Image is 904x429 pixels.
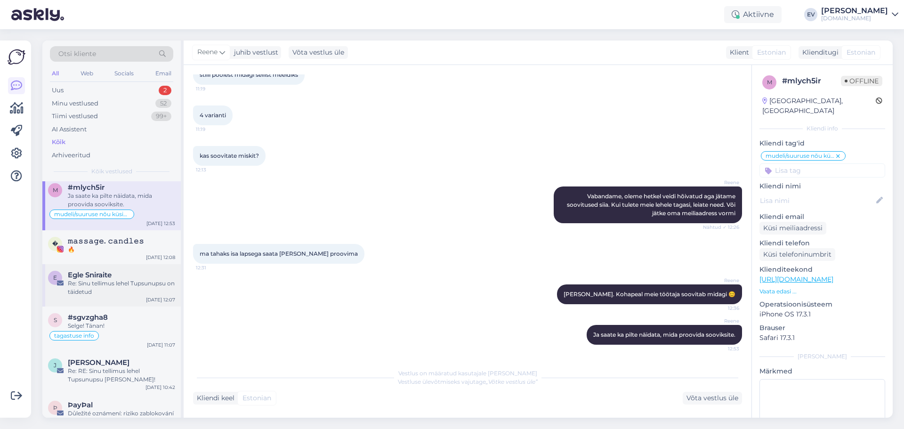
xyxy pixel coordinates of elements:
span: #mlych5ir [68,183,105,192]
div: Kliendi info [759,124,885,133]
div: Kõik [52,138,65,147]
p: Kliendi email [759,212,885,222]
span: s [54,316,57,324]
span: Estonian [757,48,786,57]
div: Aktiivne [724,6,782,23]
p: Kliendi telefon [759,238,885,248]
span: Reene [704,179,739,186]
div: Selge! Tänan! [68,322,175,330]
input: Lisa nimi [760,195,874,206]
div: [DATE] 12:53 [146,220,175,227]
span: J [54,362,56,369]
div: 52 [155,99,171,108]
span: Reene [704,317,739,324]
span: E [53,274,57,281]
span: Nähtud ✓ 12:26 [703,224,739,231]
span: Egle Sniraite [68,271,112,279]
span: m [767,79,772,86]
a: [URL][DOMAIN_NAME] [759,275,833,283]
div: Důležité oznámení: riziko zablokování účtu! [68,409,175,426]
div: Re: RE: Sinu tellimus lehel Tupsunupsu [PERSON_NAME]! [68,367,175,384]
span: 4 varianti [200,112,226,119]
div: Võta vestlus üle [683,392,742,405]
div: 99+ [151,112,171,121]
span: Jekaterina Popova [68,358,129,367]
p: Kliendi tag'id [759,138,885,148]
p: Safari 17.3.1 [759,333,885,343]
span: ÞayÞal [68,401,93,409]
div: Tiimi vestlused [52,112,98,121]
span: 11:19 [196,85,231,92]
span: 12:31 [196,264,231,271]
div: [DATE] 11:07 [147,341,175,348]
span: Kõik vestlused [91,167,132,176]
span: Þ [53,404,57,411]
span: Reene [197,47,218,57]
div: [DATE] 10:42 [145,384,175,391]
span: 11:19 [196,126,231,133]
span: 12:53 [704,345,739,352]
div: Klient [726,48,749,57]
div: [GEOGRAPHIC_DATA], [GEOGRAPHIC_DATA] [762,96,876,116]
p: Klienditeekond [759,265,885,275]
p: Märkmed [759,366,885,376]
span: 𝚖𝚊𝚜𝚜𝚊𝚐𝚎. 𝚌𝚊𝚗𝚍𝚕𝚎𝚜 [68,237,144,245]
div: Web [79,67,95,80]
span: Vestlus on määratud kasutajale [PERSON_NAME] [398,370,537,377]
span: � [52,240,58,247]
span: Otsi kliente [58,49,96,59]
p: Vaata edasi ... [759,287,885,296]
div: [PERSON_NAME] [759,352,885,361]
div: Arhiveeritud [52,151,90,160]
div: Re: Sinu tellimus lehel Tupsunupsu on täidetud [68,279,175,296]
div: Uus [52,86,64,95]
div: 🔥 [68,245,175,254]
div: [DATE] 12:08 [146,254,175,261]
div: # mlych5ir [782,75,841,87]
span: Vestluse ülevõtmiseks vajutage [398,378,538,385]
div: Klienditugi [799,48,839,57]
span: [PERSON_NAME]. Kohapeal meie töötaja soovitab midagi 😊 [564,291,735,298]
div: juhib vestlust [230,48,278,57]
div: [PERSON_NAME] [821,7,888,15]
span: #sgvzgha8 [68,313,108,322]
div: AI Assistent [52,125,87,134]
div: Email [153,67,173,80]
div: Socials [113,67,136,80]
span: Vabandame, oleme hetkel veidi hõivatud aga jätame soovitused siia. Kui tulete meie lehele tagasi,... [567,193,737,217]
div: Küsi telefoninumbrit [759,248,835,261]
span: Offline [841,76,882,86]
div: Ja saate ka pilte näidata, mida proovida sooviksite. [68,192,175,209]
span: Estonian [847,48,875,57]
span: ma tahaks isa lapsega saata [PERSON_NAME] proovima [200,250,358,257]
i: „Võtke vestlus üle” [486,378,538,385]
div: 2 [159,86,171,95]
span: stiili poolest midagi sellist meeldiks [200,71,298,78]
span: Estonian [242,393,271,403]
div: Minu vestlused [52,99,98,108]
span: 12:36 [704,305,739,312]
span: Ja saate ka pilte näidata, mida proovida sooviksite. [593,331,735,338]
span: Reene [704,277,739,284]
div: All [50,67,61,80]
p: Operatsioonisüsteem [759,299,885,309]
span: mudeli/suuruse nõu küsimine [54,211,129,217]
p: Brauser [759,323,885,333]
div: [DATE] 12:07 [146,296,175,303]
div: Võta vestlus üle [289,46,348,59]
a: [PERSON_NAME][DOMAIN_NAME] [821,7,898,22]
span: tagastuse info [54,333,94,339]
div: Küsi meiliaadressi [759,222,826,235]
div: EV [804,8,817,21]
span: 12:13 [196,166,231,173]
img: Askly Logo [8,48,25,66]
p: Kliendi nimi [759,181,885,191]
input: Lisa tag [759,163,885,178]
span: m [53,186,58,194]
span: kas soovitate miskit? [200,152,259,159]
span: mudeli/suuruse nõu küsimine [766,153,835,159]
div: Kliendi keel [193,393,234,403]
p: iPhone OS 17.3.1 [759,309,885,319]
div: [DOMAIN_NAME] [821,15,888,22]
